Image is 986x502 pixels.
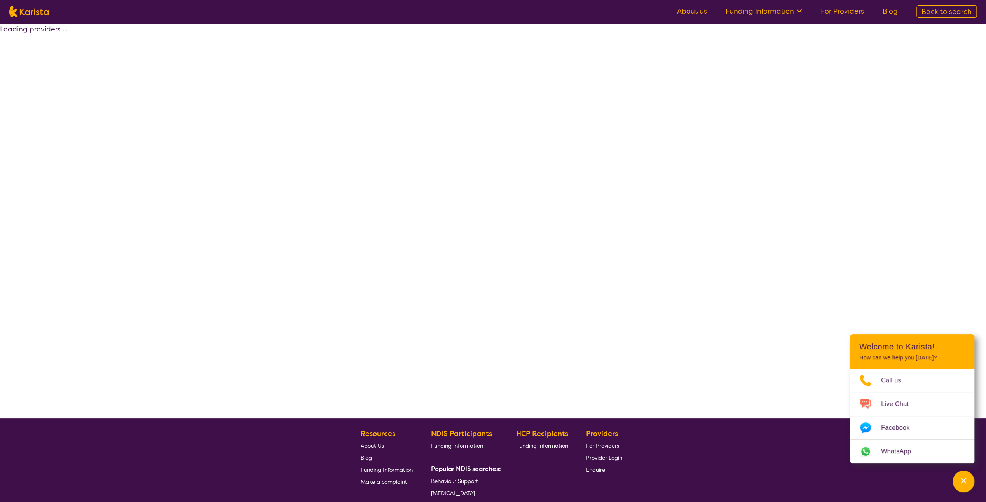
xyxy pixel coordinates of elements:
span: [MEDICAL_DATA] [431,490,475,497]
b: HCP Recipients [516,429,568,438]
b: NDIS Participants [431,429,492,438]
button: Channel Menu [953,471,974,492]
span: For Providers [586,442,619,449]
span: Back to search [921,7,972,16]
span: Blog [361,454,372,461]
a: Blog [361,451,413,464]
a: About Us [361,439,413,451]
span: Funding Information [361,466,413,473]
img: Karista logo [9,6,49,17]
span: Behaviour Support [431,478,478,485]
b: Providers [586,429,618,438]
a: Enquire [586,464,622,476]
span: Make a complaint [361,478,407,485]
span: About Us [361,442,384,449]
a: Make a complaint [361,476,413,488]
span: Call us [881,375,911,386]
a: [MEDICAL_DATA] [431,487,498,499]
span: Funding Information [431,442,483,449]
a: For Providers [821,7,864,16]
span: WhatsApp [881,446,920,457]
a: Web link opens in a new tab. [850,440,974,463]
a: Back to search [916,5,977,18]
b: Popular NDIS searches: [431,465,501,473]
span: Enquire [586,466,605,473]
div: Channel Menu [850,334,974,463]
a: Provider Login [586,451,622,464]
span: Facebook [881,422,919,434]
span: Live Chat [881,398,918,410]
a: Funding Information [516,439,568,451]
a: Funding Information [361,464,413,476]
ul: Choose channel [850,369,974,463]
a: Funding Information [431,439,498,451]
b: Resources [361,429,395,438]
a: About us [677,7,707,16]
a: Blog [883,7,898,16]
a: Funding Information [726,7,802,16]
a: Behaviour Support [431,475,498,487]
h2: Welcome to Karista! [859,342,965,351]
p: How can we help you [DATE]? [859,354,965,361]
span: Provider Login [586,454,622,461]
span: Funding Information [516,442,568,449]
a: For Providers [586,439,622,451]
